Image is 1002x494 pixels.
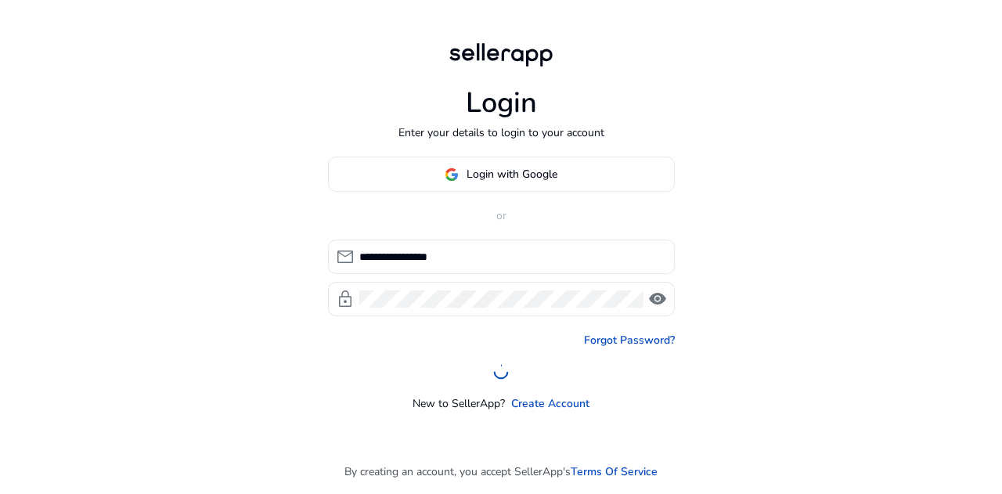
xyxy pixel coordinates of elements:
p: Enter your details to login to your account [398,124,604,141]
span: lock [336,290,355,308]
p: New to SellerApp? [413,395,505,412]
h1: Login [466,86,537,120]
a: Create Account [511,395,589,412]
a: Terms Of Service [571,463,658,480]
button: Login with Google [328,157,675,192]
span: mail [336,247,355,266]
p: or [328,207,675,224]
img: google-logo.svg [445,168,459,182]
span: visibility [648,290,667,308]
a: Forgot Password? [584,332,675,348]
span: Login with Google [467,166,557,182]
